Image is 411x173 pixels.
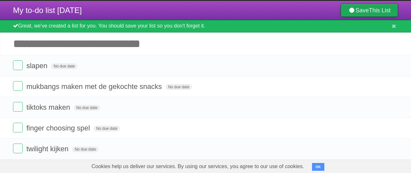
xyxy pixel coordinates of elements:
[369,7,391,14] b: This List
[13,143,23,153] label: Done
[13,60,23,70] label: Done
[13,6,82,15] span: My to-do list [DATE]
[26,82,163,91] span: mukbangs maken met de gekochte snacks
[85,160,311,173] span: Cookies help us deliver our services. By using our services, you agree to our use of cookies.
[13,81,23,91] label: Done
[74,105,100,111] span: No due date
[165,84,192,90] span: No due date
[13,102,23,112] label: Done
[51,63,77,69] span: No due date
[312,163,325,171] button: OK
[26,145,70,153] span: twilight kijken
[13,123,23,132] label: Done
[72,146,98,152] span: No due date
[26,124,92,132] span: finger choosing spel
[94,126,120,131] span: No due date
[26,103,72,111] span: tiktoks maken
[340,4,398,17] a: SaveThis List
[26,62,49,70] span: slapen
